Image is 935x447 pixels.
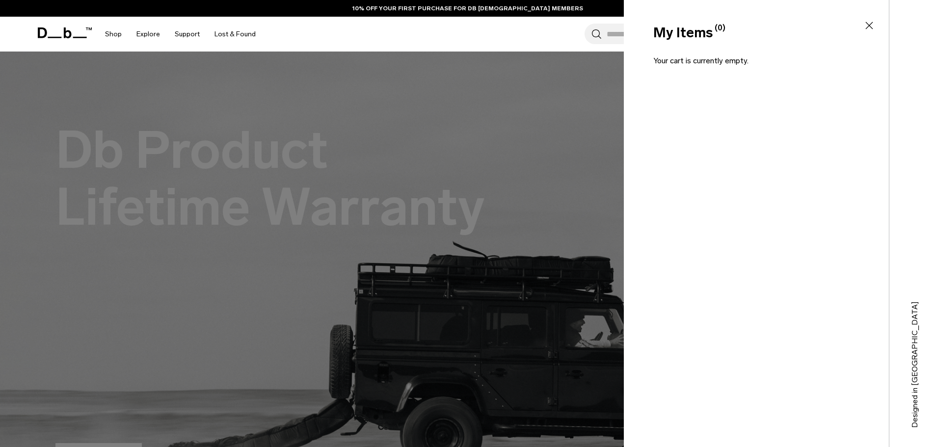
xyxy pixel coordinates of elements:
a: 10% OFF YOUR FIRST PURCHASE FOR DB [DEMOGRAPHIC_DATA] MEMBERS [352,4,583,13]
p: Your cart is currently empty. [653,55,859,82]
div: My Items [653,23,857,43]
a: Shop [105,17,122,52]
a: Lost & Found [214,17,256,52]
p: Designed in [GEOGRAPHIC_DATA] [909,281,921,428]
span: (0) [715,22,725,34]
a: Explore [136,17,160,52]
nav: Main Navigation [98,17,263,52]
a: Support [175,17,200,52]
